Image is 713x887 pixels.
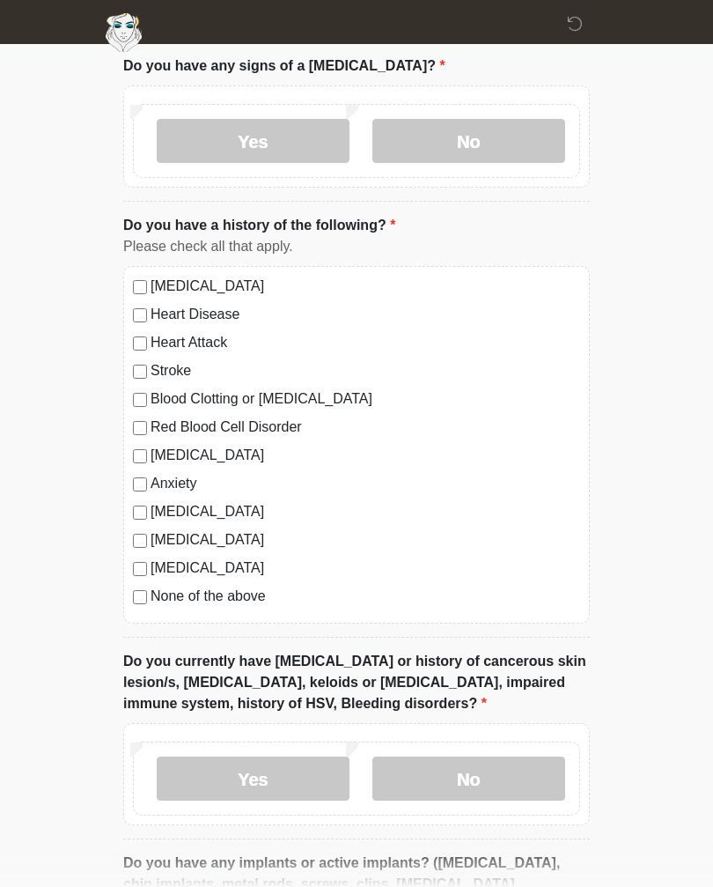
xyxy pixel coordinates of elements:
[133,534,147,548] input: [MEDICAL_DATA]
[151,445,580,466] label: [MEDICAL_DATA]
[151,473,580,494] label: Anxiety
[151,417,580,438] label: Red Blood Cell Disorder
[106,13,142,52] img: Aesthetically Yours Wellness Spa Logo
[151,388,580,410] label: Blood Clotting or [MEDICAL_DATA]
[151,529,580,551] label: [MEDICAL_DATA]
[133,336,147,351] input: Heart Attack
[157,119,349,163] label: Yes
[133,421,147,435] input: Red Blood Cell Disorder
[151,586,580,607] label: None of the above
[123,55,445,77] label: Do you have any signs of a [MEDICAL_DATA]?
[123,215,395,236] label: Do you have a history of the following?
[123,651,590,714] label: Do you currently have [MEDICAL_DATA] or history of cancerous skin lesion/s, [MEDICAL_DATA], keloi...
[133,449,147,463] input: [MEDICAL_DATA]
[133,393,147,407] input: Blood Clotting or [MEDICAL_DATA]
[133,365,147,379] input: Stroke
[151,276,580,297] label: [MEDICAL_DATA]
[133,506,147,520] input: [MEDICAL_DATA]
[133,280,147,294] input: [MEDICAL_DATA]
[151,304,580,325] label: Heart Disease
[151,558,580,579] label: [MEDICAL_DATA]
[372,757,565,801] label: No
[133,477,147,492] input: Anxiety
[133,562,147,576] input: [MEDICAL_DATA]
[123,236,590,257] div: Please check all that apply.
[157,757,349,801] label: Yes
[151,332,580,353] label: Heart Attack
[133,308,147,322] input: Heart Disease
[372,119,565,163] label: No
[133,590,147,604] input: None of the above
[151,360,580,381] label: Stroke
[151,501,580,522] label: [MEDICAL_DATA]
